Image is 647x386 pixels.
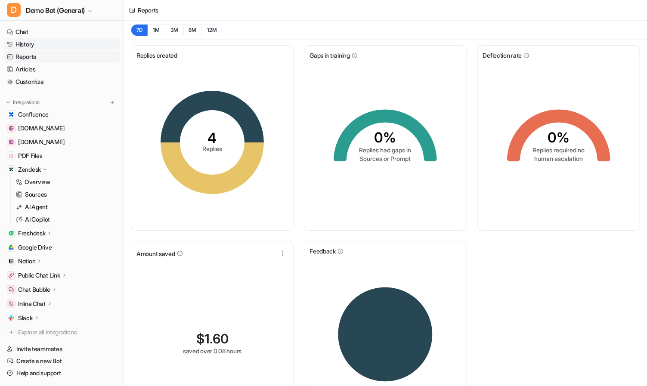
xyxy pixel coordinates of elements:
img: www.atlassian.com [9,126,14,131]
img: menu_add.svg [109,99,115,105]
div: $ [196,331,229,346]
a: Overview [12,176,120,188]
p: Zendesk [18,165,41,174]
a: Reports [3,51,120,63]
a: Chat [3,26,120,38]
img: Freshdesk [9,231,14,236]
p: Chat Bubble [18,285,50,294]
img: Public Chat Link [9,273,14,278]
a: Explore all integrations [3,326,120,338]
img: explore all integrations [7,328,15,337]
button: 7D [131,24,148,36]
div: saved over 0.08 hours [183,346,241,355]
img: PDF Files [9,153,14,158]
tspan: Sources or Prompt [360,155,411,162]
span: [DOMAIN_NAME] [18,138,65,146]
span: PDF Files [18,151,42,160]
tspan: 4 [208,130,217,146]
img: Slack [9,315,14,321]
tspan: Replies had gaps in [359,146,412,154]
img: Inline Chat [9,301,14,306]
a: AI Agent [12,201,120,213]
span: Deflection rate [483,51,522,60]
tspan: Replies required no [532,146,585,154]
p: Overview [25,178,50,186]
span: 1.60 [204,331,229,346]
img: expand menu [5,99,11,105]
button: 12M [201,24,222,36]
span: Gaps in training [310,51,350,60]
a: Google DriveGoogle Drive [3,241,120,253]
a: Invite teammates [3,343,120,355]
span: Replies created [136,51,177,60]
p: Integrations [13,99,40,106]
tspan: 0% [548,129,570,146]
div: Reports [138,6,158,15]
a: Articles [3,63,120,75]
img: Zendesk [9,167,14,172]
a: www.airbnb.com[DOMAIN_NAME] [3,136,120,148]
button: 6M [183,24,202,36]
a: www.atlassian.com[DOMAIN_NAME] [3,122,120,134]
tspan: Replies [202,145,222,152]
span: Confluence [18,110,49,119]
a: ConfluenceConfluence [3,108,120,120]
span: Feedback [310,247,336,256]
img: Google Drive [9,245,14,250]
p: Inline Chat [18,300,46,308]
img: Notion [9,259,14,264]
tspan: human escalation [534,155,583,162]
span: Google Drive [18,243,52,252]
a: Help and support [3,367,120,379]
img: Confluence [9,112,14,117]
p: Freshdesk [18,229,45,238]
p: Slack [18,314,33,322]
p: AI Copilot [25,215,50,224]
img: www.airbnb.com [9,139,14,145]
button: Integrations [3,98,42,107]
a: Sources [12,188,120,201]
p: Notion [18,257,35,266]
img: Chat Bubble [9,287,14,292]
p: Public Chat Link [18,271,60,280]
tspan: 0% [375,129,396,146]
a: History [3,38,120,50]
p: Sources [25,190,47,199]
a: Customize [3,76,120,88]
span: Amount saved [136,249,175,258]
a: Create a new Bot [3,355,120,367]
a: AI Copilot [12,213,120,225]
span: D [7,3,21,17]
span: Explore all integrations [18,325,117,339]
span: Demo Bot (General) [26,4,85,16]
button: 1M [148,24,165,36]
button: 3M [165,24,183,36]
p: AI Agent [25,203,48,211]
span: [DOMAIN_NAME] [18,124,65,133]
a: PDF FilesPDF Files [3,150,120,162]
